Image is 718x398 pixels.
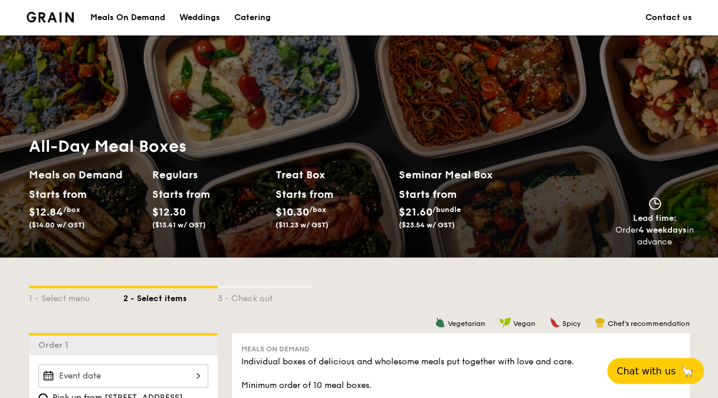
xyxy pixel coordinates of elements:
span: $10.30 [276,205,309,218]
div: 3 - Check out [218,288,312,305]
button: Chat with us🦙 [607,358,704,384]
span: /box [309,205,326,214]
span: Vegan [513,319,535,328]
h2: Seminar Meal Box [399,167,522,183]
span: ($11.23 w/ GST) [276,221,329,229]
input: Event date [38,364,208,387]
div: 1 - Select menu [29,288,123,305]
span: Order 1 [38,340,73,350]
img: icon-chef-hat.a58ddaea.svg [595,317,605,328]
div: Order in advance [615,224,694,248]
span: $12.30 [152,205,186,218]
span: ($13.41 w/ GST) [152,221,206,229]
img: Grain [27,12,74,22]
span: Vegetarian [448,319,485,328]
div: Individual boxes of delicious and wholesome meals put together with love and care. Minimum order ... [241,356,680,392]
span: Chat with us [617,366,676,377]
img: icon-clock.2db775ea.svg [646,197,664,210]
span: ($23.54 w/ GST) [399,221,455,229]
div: Starts from [276,185,328,203]
img: icon-spicy.37a8142b.svg [549,317,560,328]
span: Lead time: [633,213,677,223]
div: Starts from [399,185,456,203]
span: 🦙 [680,364,694,378]
span: Spicy [562,319,581,328]
strong: 4 weekdays [638,225,687,235]
div: 2 - Select items [123,288,218,305]
span: $12.84 [29,205,63,218]
h1: All-Day Meal Boxes [29,136,522,157]
span: $21.60 [399,205,432,218]
a: Logotype [27,12,74,22]
img: icon-vegan.f8ff3823.svg [499,317,511,328]
div: Starts from [29,185,81,203]
span: /bundle [432,205,461,214]
div: Starts from [152,185,205,203]
span: Chef's recommendation [608,319,690,328]
span: /box [63,205,80,214]
h2: Regulars [152,167,266,183]
img: icon-vegetarian.fe4039eb.svg [435,317,445,328]
span: ($14.00 w/ GST) [29,221,85,229]
span: Meals on Demand [241,345,310,353]
h2: Treat Box [276,167,389,183]
h2: Meals on Demand [29,167,143,183]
